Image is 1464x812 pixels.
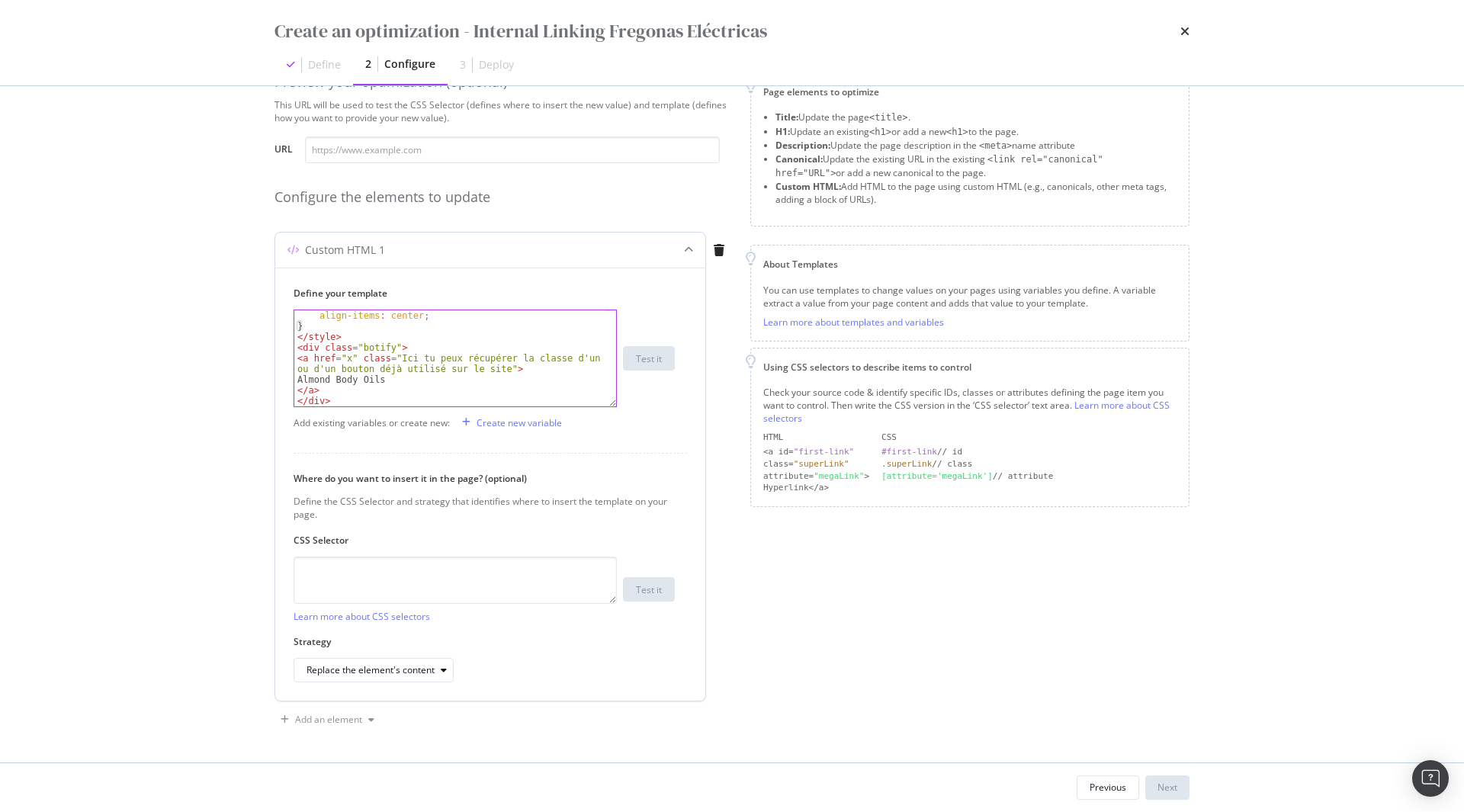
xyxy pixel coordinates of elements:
[294,287,675,300] label: Define your template
[775,152,1177,180] li: Update the existing URL in the existing or add a new canonical to the page.
[294,495,675,521] div: Define the CSS Selector and strategy that identifies where to insert the template on your page.
[794,459,849,469] div: "superLink"
[775,180,841,193] strong: Custom HTML:
[979,140,1012,151] span: <meta>
[1145,775,1189,800] button: Next
[881,432,1177,444] div: CSS
[636,583,662,596] div: Test it
[763,284,1177,310] div: You can use templates to change values on your pages using variables you define. A variable extra...
[294,658,454,682] button: Replace the element's content
[775,139,1177,152] li: Update the page description in the name attribute
[775,111,1177,124] li: Update the page .
[307,666,435,675] div: Replace the element's content
[881,446,1177,458] div: // id
[794,447,854,457] div: "first-link"
[294,534,675,547] label: CSS Selector
[305,242,385,258] div: Custom HTML 1
[294,416,450,429] div: Add existing variables or create new:
[274,143,293,159] label: URL
[456,410,562,435] button: Create new variable
[775,180,1177,206] li: Add HTML to the page using custom HTML (e.g., canonicals, other meta tags, adding a block of URLs).
[763,458,869,470] div: class=
[305,136,720,163] input: https://www.example.com
[763,446,869,458] div: <a id=
[636,352,662,365] div: Test it
[274,98,732,124] div: This URL will be used to test the CSS Selector (defines where to insert the new value) and templa...
[763,399,1170,425] a: Learn more about CSS selectors
[775,139,830,152] strong: Description:
[1090,781,1126,794] div: Previous
[763,432,869,444] div: HTML
[623,577,675,602] button: Test it
[477,416,562,429] div: Create new variable
[763,361,1177,374] div: Using CSS selectors to describe items to control
[365,56,371,72] div: 2
[775,125,1177,139] li: Update an existing or add a new to the page.
[1180,18,1189,44] div: times
[775,125,790,138] strong: H1:
[946,127,968,137] span: <h1>
[384,56,435,72] div: Configure
[869,127,891,137] span: <h1>
[775,154,1103,178] span: <link rel="canonical" href="URL">
[881,459,932,469] div: .superLink
[295,715,362,724] div: Add an element
[763,386,1177,425] div: Check your source code & identify specific IDs, classes or attributes defining the page item you ...
[763,316,944,329] a: Learn more about templates and variables
[763,258,1177,271] div: About Templates
[460,57,466,72] div: 3
[763,85,1177,98] div: Page elements to optimize
[881,471,993,481] div: [attribute='megaLink']
[308,57,341,72] div: Define
[881,458,1177,470] div: // class
[1412,760,1449,797] div: Open Intercom Messenger
[294,635,675,648] label: Strategy
[479,57,514,72] div: Deploy
[775,152,823,165] strong: Canonical:
[274,18,767,44] div: Create an optimization - Internal Linking Fregonas Eléctricas
[1157,781,1177,794] div: Next
[881,447,937,457] div: #first-link
[1077,775,1139,800] button: Previous
[869,112,908,123] span: <title>
[274,708,380,732] button: Add an element
[763,482,869,494] div: Hyperlink</a>
[294,472,675,485] label: Where do you want to insert it in the page? (optional)
[763,470,869,483] div: attribute= >
[814,471,864,481] div: "megaLink"
[623,346,675,371] button: Test it
[274,188,732,207] div: Configure the elements to update
[881,470,1177,483] div: // attribute
[294,610,430,623] a: Learn more about CSS selectors
[775,111,798,124] strong: Title:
